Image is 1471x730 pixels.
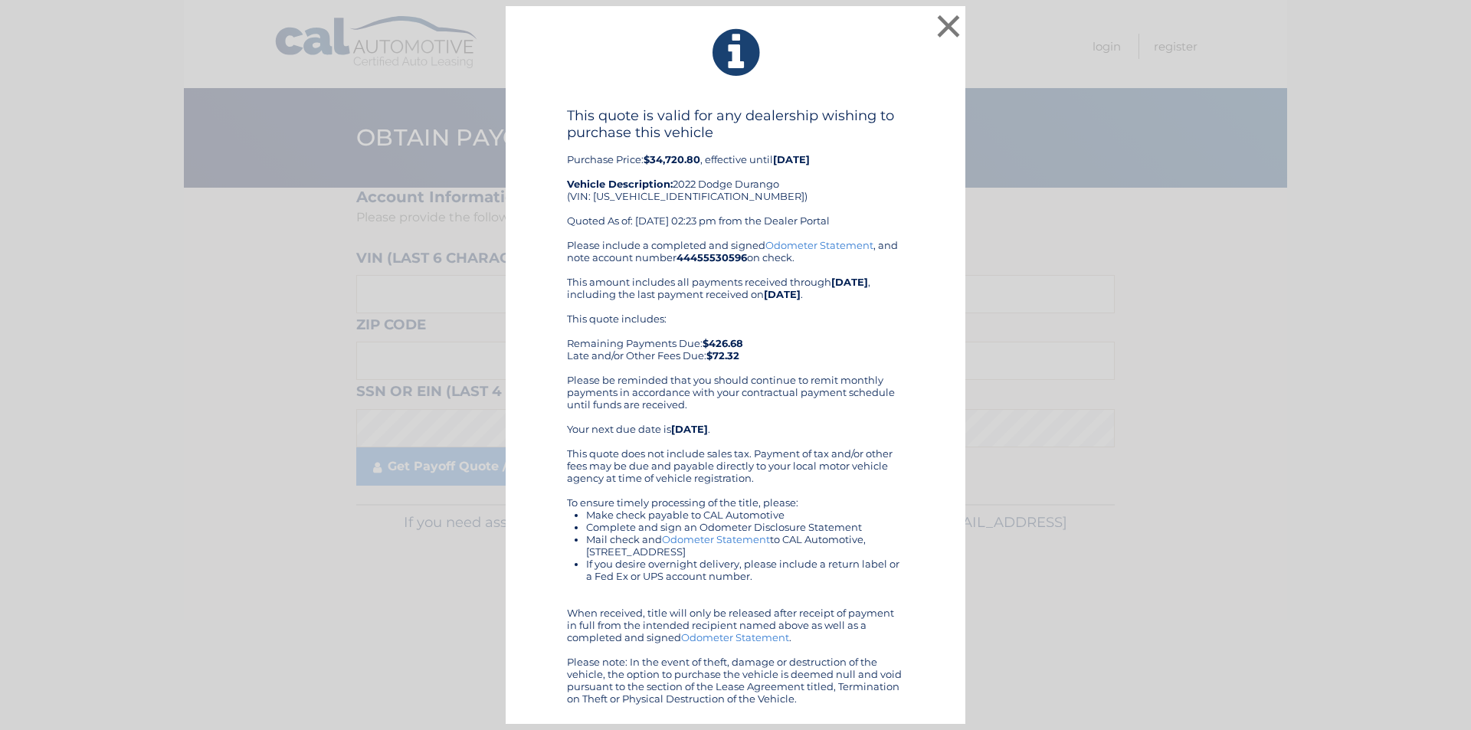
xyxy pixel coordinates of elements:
b: 44455530596 [677,251,747,264]
b: [DATE] [831,276,868,288]
a: Odometer Statement [681,631,789,643]
button: × [933,11,964,41]
b: $34,720.80 [644,153,700,165]
div: Please include a completed and signed , and note account number on check. This amount includes al... [567,239,904,705]
li: Mail check and to CAL Automotive, [STREET_ADDRESS] [586,533,904,558]
strong: Vehicle Description: [567,178,673,190]
li: Make check payable to CAL Automotive [586,509,904,521]
div: Purchase Price: , effective until 2022 Dodge Durango (VIN: [US_VEHICLE_IDENTIFICATION_NUMBER]) Qu... [567,107,904,239]
h4: This quote is valid for any dealership wishing to purchase this vehicle [567,107,904,141]
b: [DATE] [764,288,801,300]
div: This quote includes: Remaining Payments Due: Late and/or Other Fees Due: [567,313,904,362]
a: Odometer Statement [765,239,873,251]
a: Odometer Statement [662,533,770,545]
b: [DATE] [671,423,708,435]
li: Complete and sign an Odometer Disclosure Statement [586,521,904,533]
li: If you desire overnight delivery, please include a return label or a Fed Ex or UPS account number. [586,558,904,582]
b: $426.68 [703,337,743,349]
b: $72.32 [706,349,739,362]
b: [DATE] [773,153,810,165]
